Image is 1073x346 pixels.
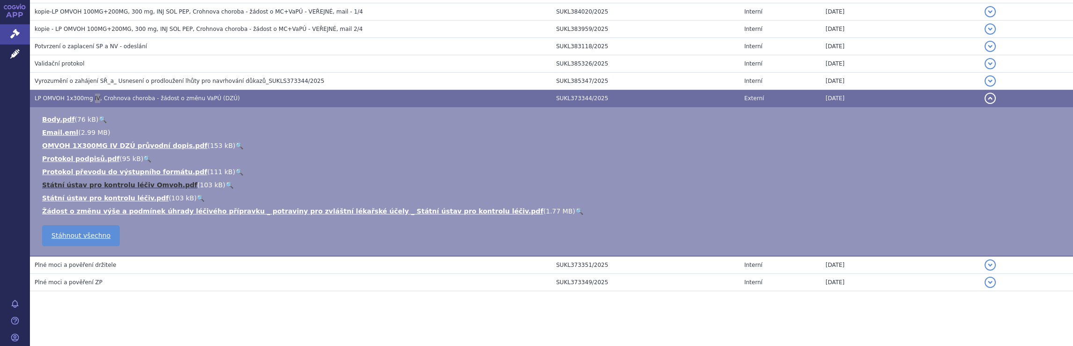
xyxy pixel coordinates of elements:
[821,55,980,73] td: [DATE]
[551,21,739,38] td: SUKL383959/2025
[985,41,996,52] button: detail
[575,207,583,215] a: 🔍
[551,3,739,21] td: SUKL384020/2025
[235,142,243,149] a: 🔍
[551,38,739,55] td: SUKL383118/2025
[81,129,108,136] span: 2.99 MB
[42,180,1064,190] li: ( )
[551,90,739,107] td: SUKL373344/2025
[42,167,1064,177] li: ( )
[171,194,194,202] span: 103 kB
[42,128,1064,137] li: ( )
[35,95,240,102] span: LP OMVOH 1x300mg IV, Crohnova choroba - žádost o změnu VaPÚ (DZÚ)
[35,8,363,15] span: kopie-LP OMVOH 100MG+200MG, 300 mg, INJ SOL PEP, Crohnova choroba - žádost o MC+VaPÚ - VEŘEJNÉ, m...
[225,181,233,189] a: 🔍
[42,141,1064,150] li: ( )
[744,78,762,84] span: Interní
[35,279,102,286] span: Plné moci a pověření ZP
[744,43,762,50] span: Interní
[210,168,233,176] span: 111 kB
[821,90,980,107] td: [DATE]
[985,93,996,104] button: detail
[42,142,207,149] a: OMVOH 1X300MG IV DZÚ průvodní dopis.pdf
[821,21,980,38] td: [DATE]
[235,168,243,176] a: 🔍
[42,155,120,162] a: Protokol podpisů.pdf
[551,256,739,274] td: SUKL373351/2025
[821,274,980,291] td: [DATE]
[744,262,762,268] span: Interní
[42,225,120,246] a: Stáhnout všechno
[200,181,223,189] span: 103 kB
[42,115,1064,124] li: ( )
[821,3,980,21] td: [DATE]
[42,154,1064,163] li: ( )
[42,194,169,202] a: Státní ústav pro kontrolu léčiv.pdf
[744,26,762,32] span: Interní
[546,207,573,215] span: 1.77 MB
[985,259,996,271] button: detail
[821,256,980,274] td: [DATE]
[196,194,204,202] a: 🔍
[744,95,764,102] span: Externí
[122,155,141,162] span: 95 kB
[744,279,762,286] span: Interní
[42,129,78,136] a: Email.eml
[551,73,739,90] td: SUKL385347/2025
[210,142,233,149] span: 153 kB
[42,206,1064,216] li: ( )
[42,207,544,215] a: Žádost o změnu výše a podmínek úhrady léčivého přípravku _ potraviny pro zvláštní lékařské účely ...
[99,116,107,123] a: 🔍
[77,116,96,123] span: 76 kB
[35,262,116,268] span: Plné moci a pověření držitele
[821,38,980,55] td: [DATE]
[985,58,996,69] button: detail
[35,60,85,67] span: Validační protokol
[42,168,207,176] a: Protokol převodu do výstupního formátu.pdf
[551,55,739,73] td: SUKL385326/2025
[551,274,739,291] td: SUKL373349/2025
[985,23,996,35] button: detail
[143,155,151,162] a: 🔍
[42,116,75,123] a: Body.pdf
[42,181,197,189] a: Státní ústav pro kontrolu léčiv Omvoh.pdf
[985,277,996,288] button: detail
[985,6,996,17] button: detail
[35,78,324,84] span: Vyrozumění o zahájení SŘ_a_ Usnesení o prodloužení lhůty pro navrhování důkazů_SUKLS373344/2025
[744,60,762,67] span: Interní
[744,8,762,15] span: Interní
[985,75,996,87] button: detail
[821,73,980,90] td: [DATE]
[35,26,362,32] span: kopie - LP OMVOH 100MG+200MG, 300 mg, INJ SOL PEP, Crohnova choroba - žádost o MC+VaPÚ - VEŘEJNÉ,...
[35,43,147,50] span: Potvrzení o zaplacení SP a NV - odeslání
[42,193,1064,203] li: ( )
